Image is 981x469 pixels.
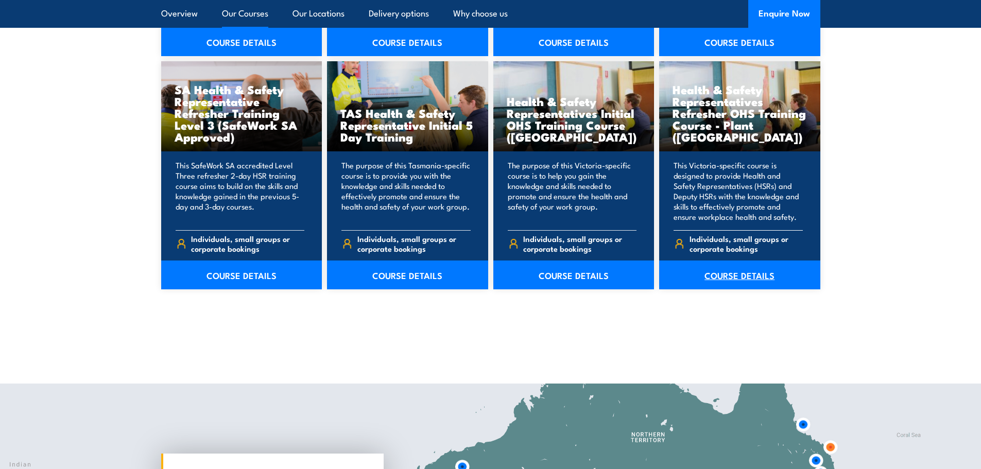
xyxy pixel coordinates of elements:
h3: SA Health & Safety Representative Refresher Training Level 3 (SafeWork SA Approved) [175,83,309,143]
p: The purpose of this Tasmania-specific course is to provide you with the knowledge and skills need... [341,160,471,222]
h3: Health & Safety Representatives Refresher OHS Training Course - Plant ([GEOGRAPHIC_DATA]) [673,83,807,143]
a: COURSE DETAILS [327,27,488,56]
span: Individuals, small groups or corporate bookings [523,234,636,253]
p: The purpose of this Victoria-specific course is to help you gain the knowledge and skills needed ... [508,160,637,222]
p: This SafeWork SA accredited Level Three refresher 2-day HSR training course aims to build on the ... [176,160,305,222]
p: This Victoria-specific course is designed to provide Health and Safety Representatives (HSRs) and... [674,160,803,222]
h3: Health & Safety Representatives Initial OHS Training Course ([GEOGRAPHIC_DATA]) [507,95,641,143]
a: COURSE DETAILS [659,260,820,289]
span: Individuals, small groups or corporate bookings [690,234,803,253]
a: COURSE DETAILS [161,27,322,56]
span: Individuals, small groups or corporate bookings [191,234,304,253]
a: COURSE DETAILS [161,260,322,289]
a: COURSE DETAILS [493,27,655,56]
a: COURSE DETAILS [659,27,820,56]
a: COURSE DETAILS [327,260,488,289]
a: COURSE DETAILS [493,260,655,289]
span: Individuals, small groups or corporate bookings [357,234,471,253]
h3: TAS Health & Safety Representative Initial 5 Day Training [340,107,475,143]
